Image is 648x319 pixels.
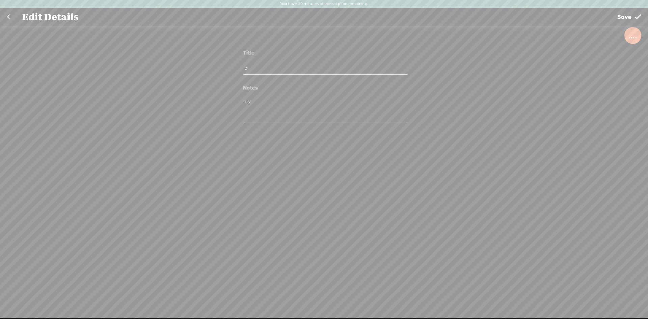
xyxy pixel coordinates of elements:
textarea: as [243,97,407,124]
span: Save [617,8,631,25]
div: Notes [240,83,408,93]
input: Give a title to your content [243,61,407,75]
label: You have 30 minutes of transcription remaining. [280,1,368,7]
div: Edit Details [17,8,610,26]
div: Title [240,48,408,58]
